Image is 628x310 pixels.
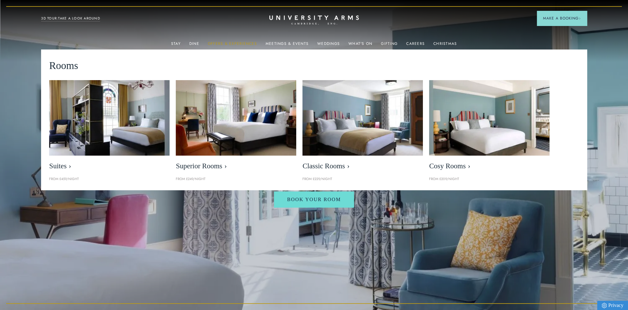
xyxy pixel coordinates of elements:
[429,176,550,182] p: From £209/night
[317,41,340,50] a: Weddings
[49,162,170,170] span: Suites
[302,176,423,182] p: From £229/night
[176,162,296,170] span: Superior Rooms
[49,80,170,156] img: image-21e87f5add22128270780cf7737b92e839d7d65d-400x250-jpg
[49,80,170,173] a: image-21e87f5add22128270780cf7737b92e839d7d65d-400x250-jpg Suites
[302,80,423,173] a: image-7eccef6fe4fe90343db89eb79f703814c40db8b4-400x250-jpg Classic Rooms
[381,41,398,50] a: Gifting
[176,80,296,173] a: image-5bdf0f703dacc765be5ca7f9d527278f30b65e65-400x250-jpg Superior Rooms
[429,162,550,170] span: Cosy Rooms
[266,41,309,50] a: Meetings & Events
[302,162,423,170] span: Classic Rooms
[274,192,354,208] a: Book Your Room
[269,15,359,25] a: Home
[189,41,199,50] a: Dine
[406,41,425,50] a: Careers
[543,15,581,21] span: Make a Booking
[433,41,457,50] a: Christmas
[597,301,628,310] a: Privacy
[176,80,296,156] img: image-5bdf0f703dacc765be5ca7f9d527278f30b65e65-400x250-jpg
[302,80,423,156] img: image-7eccef6fe4fe90343db89eb79f703814c40db8b4-400x250-jpg
[171,41,181,50] a: Stay
[348,41,372,50] a: What's On
[579,17,581,19] img: Arrow icon
[49,58,78,74] span: Rooms
[537,11,587,26] button: Make a BookingArrow icon
[429,80,550,173] a: image-0c4e569bfe2498b75de12d7d88bf10a1f5f839d4-400x250-jpg Cosy Rooms
[602,303,607,308] img: Privacy
[41,16,100,21] a: 3D TOUR:TAKE A LOOK AROUND
[49,176,170,182] p: From £459/night
[429,80,550,156] img: image-0c4e569bfe2498b75de12d7d88bf10a1f5f839d4-400x250-jpg
[176,176,296,182] p: From £249/night
[208,41,257,50] a: Offers & Experiences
